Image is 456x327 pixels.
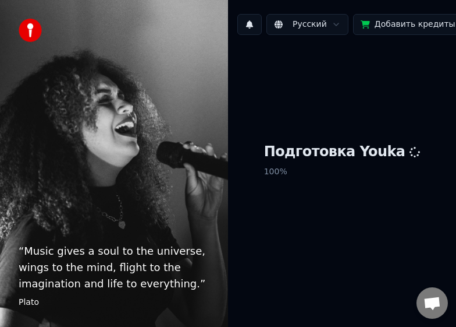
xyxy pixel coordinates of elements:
[264,161,421,182] p: 100 %
[19,19,42,42] img: youka
[264,143,421,161] h1: Подготовка Youka
[416,287,448,319] a: Открытый чат
[19,297,209,308] footer: Plato
[19,243,209,292] p: “ Music gives a soul to the universe, wings to the mind, flight to the imagination and life to ev...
